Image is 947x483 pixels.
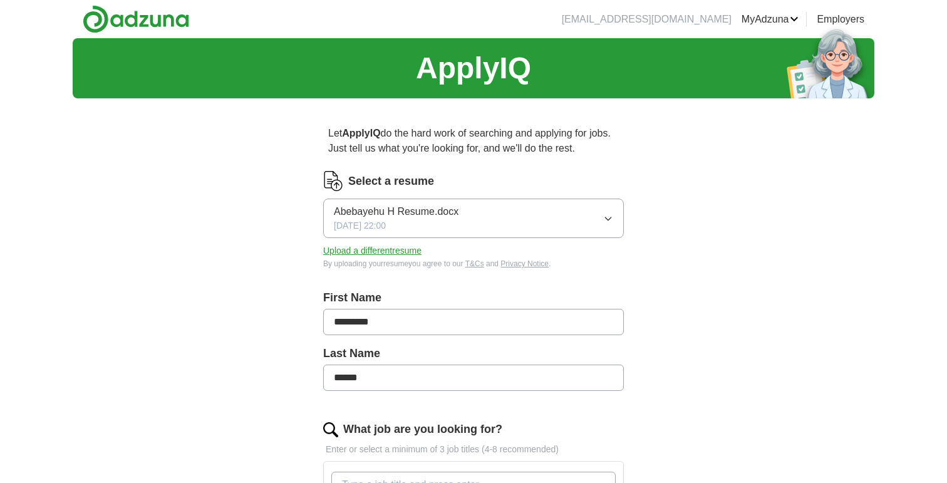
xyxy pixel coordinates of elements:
[323,443,624,456] p: Enter or select a minimum of 3 job titles (4-8 recommended)
[323,345,624,362] label: Last Name
[323,258,624,269] div: By uploading your resume you agree to our and .
[348,173,434,190] label: Select a resume
[323,289,624,306] label: First Name
[334,204,458,219] span: Abebayehu H Resume.docx
[83,5,189,33] img: Adzuna logo
[323,199,624,238] button: Abebayehu H Resume.docx[DATE] 22:00
[817,12,864,27] a: Employers
[323,121,624,161] p: Let do the hard work of searching and applying for jobs. Just tell us what you're looking for, an...
[562,12,732,27] li: [EMAIL_ADDRESS][DOMAIN_NAME]
[323,171,343,191] img: CV Icon
[323,422,338,437] img: search.png
[323,244,422,257] button: Upload a differentresume
[742,12,799,27] a: MyAdzuna
[416,46,531,91] h1: ApplyIQ
[334,219,386,232] span: [DATE] 22:00
[500,259,549,268] a: Privacy Notice
[342,128,380,138] strong: ApplyIQ
[343,421,502,438] label: What job are you looking for?
[465,259,484,268] a: T&Cs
